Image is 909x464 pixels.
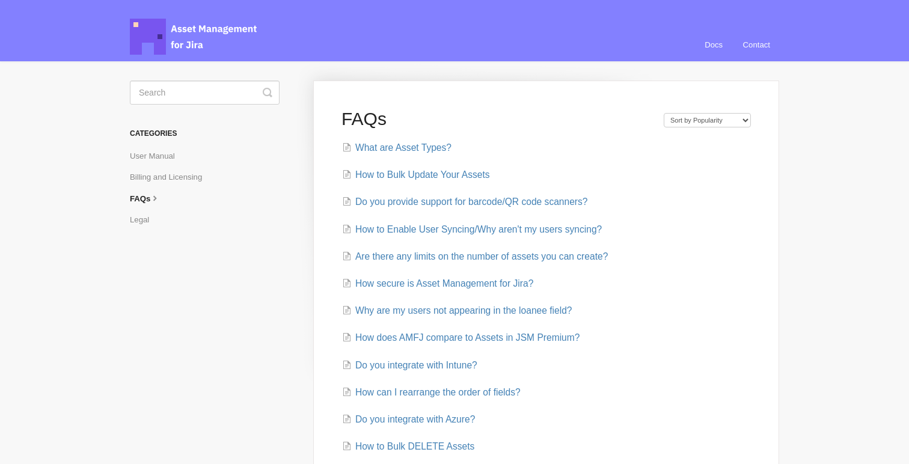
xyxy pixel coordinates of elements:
[130,189,170,209] a: FAQs
[130,210,158,230] a: Legal
[696,29,732,61] a: Docs
[342,224,602,234] a: How to Enable User Syncing/Why aren't my users syncing?
[342,169,490,180] a: How to Bulk Update Your Assets
[342,278,533,288] a: How secure is Asset Management for Jira?
[355,305,572,316] span: Why are my users not appearing in the loanee field?
[355,332,580,343] span: How does AMFJ compare to Assets in JSM Premium?
[355,360,477,370] span: Do you integrate with Intune?
[664,113,751,127] select: Page reloads on selection
[355,278,533,288] span: How secure is Asset Management for Jira?
[342,360,477,370] a: Do you integrate with Intune?
[342,251,608,261] a: Are there any limits on the number of assets you can create?
[355,414,475,424] span: Do you integrate with Azure?
[355,197,588,207] span: Do you provide support for barcode/QR code scanners?
[130,147,184,166] a: User Manual
[355,169,490,180] span: How to Bulk Update Your Assets
[734,29,779,61] a: Contact
[342,142,451,153] a: What are Asset Types?
[342,305,572,316] a: Why are my users not appearing in the loanee field?
[130,168,211,187] a: Billing and Licensing
[341,108,652,130] h1: FAQs
[342,414,475,424] a: Do you integrate with Azure?
[355,224,602,234] span: How to Enable User Syncing/Why aren't my users syncing?
[130,123,280,144] h3: Categories
[342,197,588,207] a: Do you provide support for barcode/QR code scanners?
[130,19,259,55] span: Asset Management for Jira Docs
[342,441,474,451] a: How to Bulk DELETE Assets
[355,251,608,261] span: Are there any limits on the number of assets you can create?
[342,332,580,343] a: How does AMFJ compare to Assets in JSM Premium?
[355,441,474,451] span: How to Bulk DELETE Assets
[355,387,521,397] span: How can I rearrange the order of fields?
[342,387,521,397] a: How can I rearrange the order of fields?
[355,142,451,153] span: What are Asset Types?
[130,81,280,105] input: Search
